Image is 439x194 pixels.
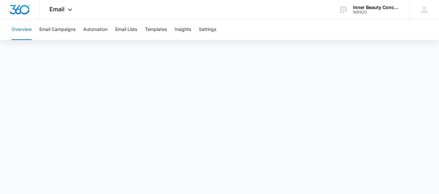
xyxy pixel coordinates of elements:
div: account id [353,10,400,15]
button: Templates [145,19,167,40]
button: Overview [12,19,32,40]
button: Insights [175,19,191,40]
span: Email [49,6,65,13]
button: Settings [199,19,216,40]
button: Email Lists [115,19,137,40]
button: Automation [83,19,107,40]
div: account name [353,5,400,10]
button: Email Campaigns [39,19,76,40]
